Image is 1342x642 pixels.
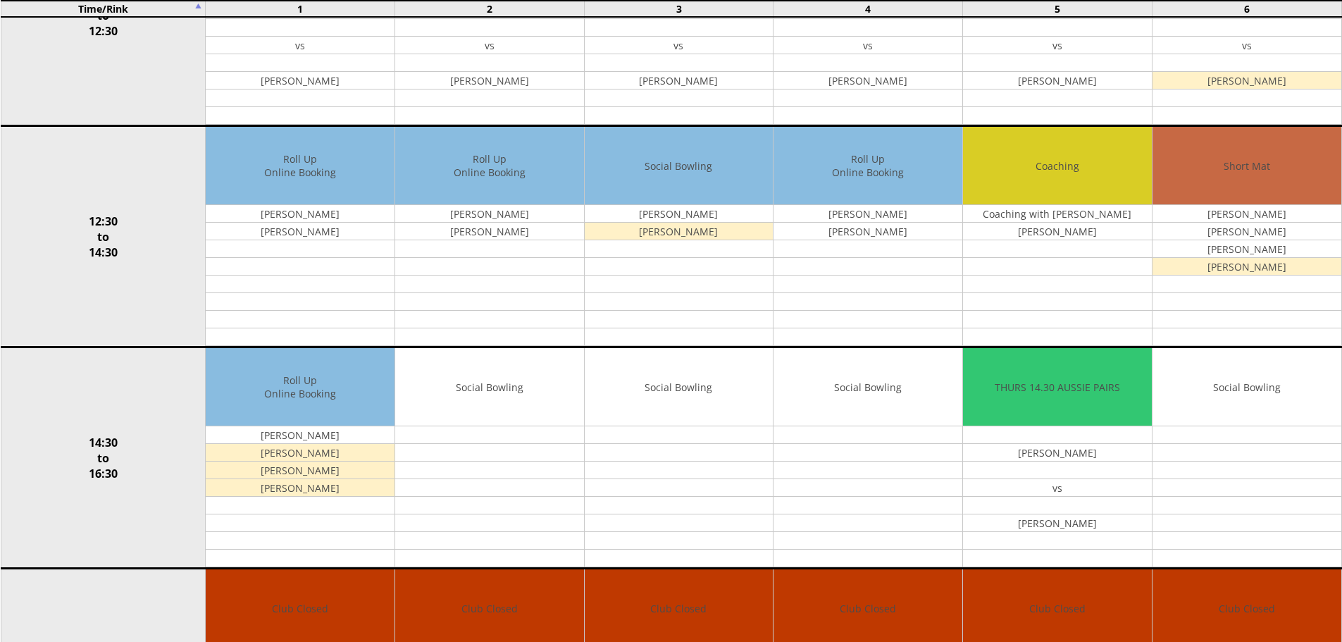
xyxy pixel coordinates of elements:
td: [PERSON_NAME] [206,444,394,462]
td: [PERSON_NAME] [963,223,1152,240]
td: [PERSON_NAME] [206,462,394,479]
td: [PERSON_NAME] [963,444,1152,462]
td: [PERSON_NAME] [1152,72,1341,89]
td: [PERSON_NAME] [773,205,962,223]
td: Time/Rink [1,1,206,17]
td: 14:30 to 16:30 [1,347,206,569]
td: Coaching [963,127,1152,205]
td: [PERSON_NAME] [963,72,1152,89]
td: [PERSON_NAME] [395,223,584,240]
td: [PERSON_NAME] [773,223,962,240]
td: Roll Up Online Booking [773,127,962,205]
td: 1 [206,1,395,17]
td: Roll Up Online Booking [395,127,584,205]
td: [PERSON_NAME] [963,514,1152,532]
td: [PERSON_NAME] [395,205,584,223]
td: Coaching with [PERSON_NAME] [963,205,1152,223]
td: [PERSON_NAME] [585,205,773,223]
td: [PERSON_NAME] [395,72,584,89]
td: Short Mat [1152,127,1341,205]
td: Social Bowling [1152,348,1341,426]
td: [PERSON_NAME] [206,479,394,497]
td: [PERSON_NAME] [585,223,773,240]
td: [PERSON_NAME] [1152,205,1341,223]
td: Social Bowling [585,348,773,426]
td: vs [963,479,1152,497]
td: 4 [773,1,963,17]
td: 5 [963,1,1152,17]
td: [PERSON_NAME] [773,72,962,89]
td: vs [963,37,1152,54]
td: Roll Up Online Booking [206,348,394,426]
td: THURS 14.30 AUSSIE PAIRS [963,348,1152,426]
td: [PERSON_NAME] [1152,258,1341,276]
td: vs [206,37,394,54]
td: vs [773,37,962,54]
td: Social Bowling [585,127,773,205]
td: [PERSON_NAME] [206,426,394,444]
td: [PERSON_NAME] [206,205,394,223]
td: Social Bowling [395,348,584,426]
td: 2 [394,1,584,17]
td: [PERSON_NAME] [585,72,773,89]
td: vs [395,37,584,54]
td: vs [585,37,773,54]
td: [PERSON_NAME] [1152,240,1341,258]
td: 3 [584,1,773,17]
td: Roll Up Online Booking [206,127,394,205]
td: 12:30 to 14:30 [1,126,206,347]
td: [PERSON_NAME] [206,223,394,240]
td: [PERSON_NAME] [1152,223,1341,240]
td: Social Bowling [773,348,962,426]
td: vs [1152,37,1341,54]
td: [PERSON_NAME] [206,72,394,89]
td: 6 [1152,1,1341,17]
